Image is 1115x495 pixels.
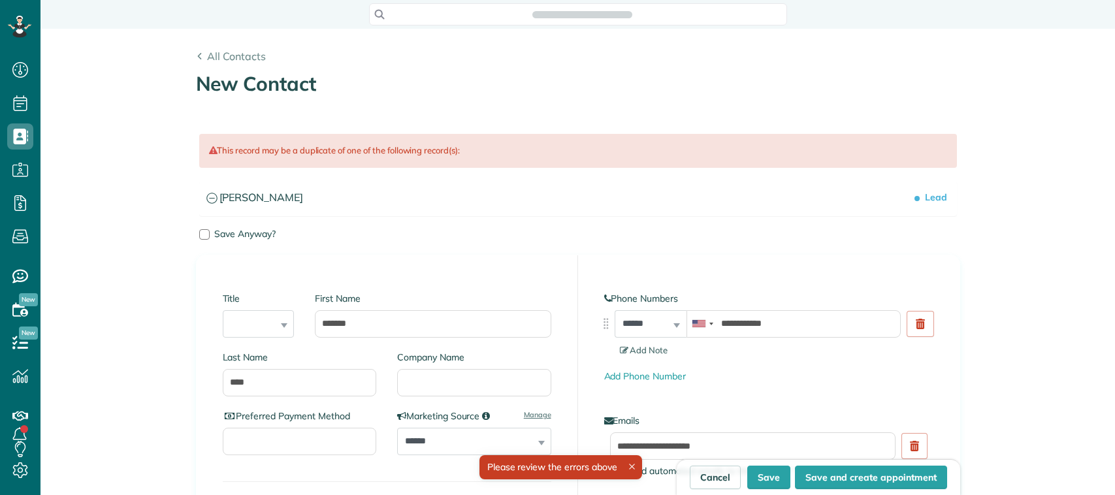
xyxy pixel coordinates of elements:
[397,409,551,423] label: Marketing Source
[620,345,668,355] span: Add Note
[223,409,377,423] label: Preferred Payment Method
[196,48,267,64] a: All Contacts
[207,50,266,63] span: All Contacts
[524,409,551,420] a: Manage
[545,8,619,21] span: Search ZenMaid…
[223,351,377,364] label: Last Name
[687,311,717,337] div: United States: +1
[604,370,686,382] a: Add Phone Number
[795,466,947,489] button: Save and create appointment
[397,351,551,364] label: Company Name
[196,73,960,95] h1: New Contact
[604,414,933,427] label: Emails
[479,455,641,479] div: Please review the errors above
[199,134,957,167] div: This record may be a duplicate of one of the following record(s):
[315,292,551,305] label: First Name
[917,187,952,210] span: Lead
[599,317,613,330] img: drag_indicator-119b368615184ecde3eda3c64c821f6cf29d3e2b97b89ee44bc31753036683e5.png
[19,293,38,306] span: New
[214,228,276,240] span: Save Anyway?
[690,466,741,489] a: Cancel
[190,182,966,215] a: [PERSON_NAME]
[604,292,933,305] label: Phone Numbers
[19,327,38,340] span: New
[747,466,790,489] button: Save
[223,292,295,305] label: Title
